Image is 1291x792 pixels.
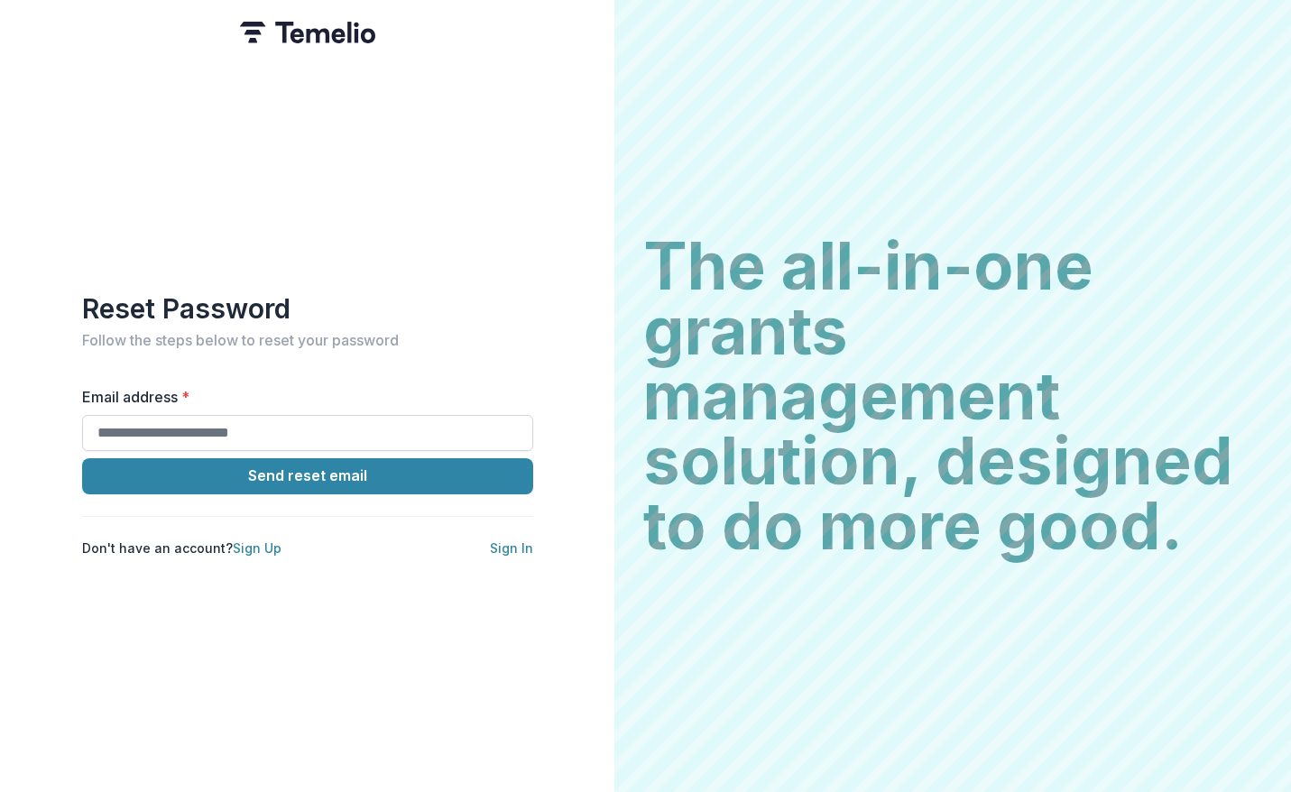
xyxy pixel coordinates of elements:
label: Email address [82,386,522,408]
h2: Follow the steps below to reset your password [82,332,533,349]
a: Sign In [490,540,533,556]
button: Send reset email [82,458,533,494]
h1: Reset Password [82,292,533,325]
p: Don't have an account? [82,539,281,557]
a: Sign Up [233,540,281,556]
img: Temelio [240,22,375,43]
